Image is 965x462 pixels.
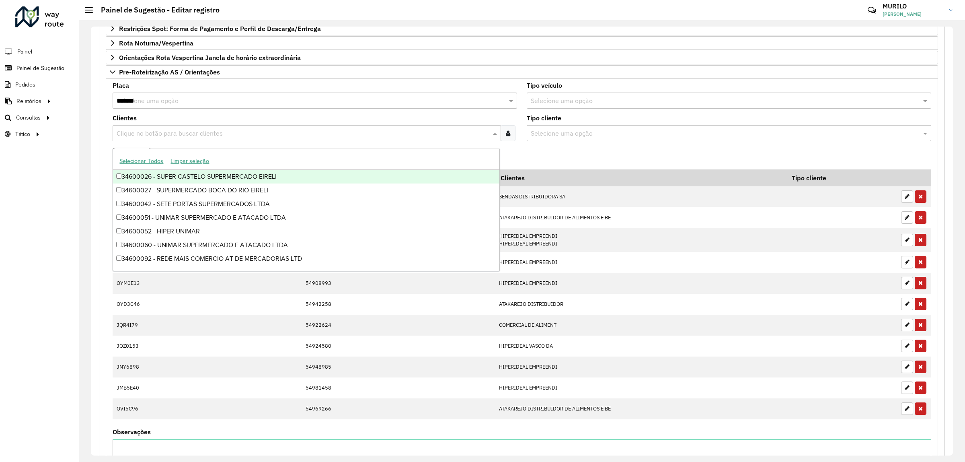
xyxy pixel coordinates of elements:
[495,377,786,398] td: HIPERIDEAL EMPREENDI
[527,113,561,123] label: Tipo cliente
[495,186,786,207] td: SENDAS DISTRIBUIDORA SA
[495,294,786,315] td: ATAKAREJO DISTRIBUIDOR
[113,266,499,279] div: 34600100 - CDP SUPERMERCADOS LTDA
[106,65,938,79] a: Pre-Roteirização AS / Orientações
[113,238,499,252] div: 34600060 - UNIMAR SUPERMERCADO E ATACADO LTDA
[113,315,189,336] td: JQR4I79
[106,22,938,35] a: Restrições Spot: Forma de Pagamento e Perfil de Descarga/Entrega
[786,169,897,186] th: Tipo cliente
[17,47,32,56] span: Painel
[302,315,495,336] td: 54922624
[119,69,220,75] span: Pre-Roteirização AS / Orientações
[113,357,189,377] td: JNY6898
[119,25,321,32] span: Restrições Spot: Forma de Pagamento e Perfil de Descarga/Entrega
[113,336,189,357] td: JOZ0153
[167,155,213,167] button: Limpar seleção
[495,357,786,377] td: HIPERIDEAL EMPREENDI
[16,113,41,122] span: Consultas
[113,148,151,163] button: Adicionar
[113,211,499,225] div: 34600051 - UNIMAR SUPERMERCADO E ATACADO LTDA
[302,377,495,398] td: 54981458
[119,54,301,61] span: Orientações Rota Vespertina Janela de horário extraordinária
[16,64,64,72] span: Painel de Sugestão
[16,97,41,105] span: Relatórios
[116,155,167,167] button: Selecionar Todos
[113,273,189,294] td: OYM0E13
[113,427,151,437] label: Observações
[495,398,786,419] td: ATAKAREJO DISTRIBUIDOR DE ALIMENTOS E BE
[302,336,495,357] td: 54924580
[302,294,495,315] td: 54942258
[495,169,786,186] th: Clientes
[113,294,189,315] td: OYD3C46
[883,2,943,10] h3: MURILO
[495,252,786,273] td: HIPERIDEAL EMPREENDI
[883,10,943,18] span: [PERSON_NAME]
[863,2,881,19] a: Contato Rápido
[302,273,495,294] td: 54908993
[113,252,499,266] div: 34600092 - REDE MAIS COMERCIO AT DE MERCADORIAS LTD
[113,197,499,211] div: 34600042 - SETE PORTAS SUPERMERCADOS LTDA
[495,273,786,294] td: HIPERIDEAL EMPREENDI
[106,36,938,50] a: Rota Noturna/Vespertina
[527,80,562,90] label: Tipo veículo
[113,184,499,197] div: 34600027 - SUPERMERCADO BOCA DO RIO EIRELI
[302,398,495,419] td: 54969266
[15,130,30,138] span: Tático
[113,398,189,419] td: OVI5C96
[15,80,35,89] span: Pedidos
[113,113,137,123] label: Clientes
[495,207,786,228] td: ATAKAREJO DISTRIBUIDOR DE ALIMENTOS E BE
[302,357,495,377] td: 54948985
[495,336,786,357] td: HIPERIDEAL VASCO DA
[113,80,129,90] label: Placa
[495,315,786,336] td: COMERCIAL DE ALIMENT
[113,148,500,271] ng-dropdown-panel: Options list
[113,170,499,184] div: 34600026 - SUPER CASTELO SUPERMERCADO EIRELI
[119,40,193,46] span: Rota Noturna/Vespertina
[113,225,499,238] div: 34600052 - HIPER UNIMAR
[106,51,938,64] a: Orientações Rota Vespertina Janela de horário extraordinária
[113,377,189,398] td: JMB5E40
[495,228,786,252] td: HIPERIDEAL EMPREENDI HIPERIDEAL EMPREENDI
[93,6,220,14] h2: Painel de Sugestão - Editar registro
